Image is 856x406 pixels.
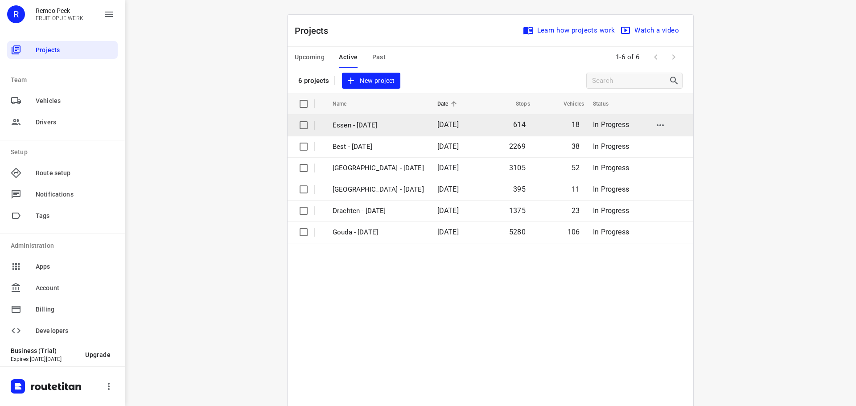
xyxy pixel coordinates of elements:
span: 23 [572,206,580,215]
span: 52 [572,164,580,172]
span: [DATE] [437,185,459,193]
button: Upgrade [78,347,118,363]
button: New project [342,73,400,89]
div: Search [669,75,682,86]
p: Drachten - Monday [333,206,424,216]
span: 11 [572,185,580,193]
span: Upgrade [85,351,111,358]
span: 18 [572,120,580,129]
span: Developers [36,326,114,336]
span: Stops [504,98,530,109]
span: 1-6 of 6 [612,48,643,67]
div: Vehicles [7,92,118,110]
span: 1375 [509,206,526,215]
span: 614 [513,120,526,129]
span: Upcoming [295,52,325,63]
span: [DATE] [437,142,459,151]
span: Notifications [36,190,114,199]
div: Drivers [7,113,118,131]
span: Previous Page [647,48,665,66]
span: 395 [513,185,526,193]
p: Business (Trial) [11,347,78,354]
span: Name [333,98,358,109]
span: Apps [36,262,114,271]
div: Account [7,279,118,297]
span: 2269 [509,142,526,151]
span: In Progress [593,164,629,172]
span: Vehicles [552,98,584,109]
span: Active [339,52,358,63]
span: [DATE] [437,228,459,236]
div: Projects [7,41,118,59]
span: Status [593,98,620,109]
span: Vehicles [36,96,114,106]
span: In Progress [593,185,629,193]
div: Billing [7,300,118,318]
span: Past [372,52,386,63]
p: Administration [11,241,118,250]
div: Notifications [7,185,118,203]
p: Projects [295,24,336,37]
div: Apps [7,258,118,275]
span: Next Page [665,48,683,66]
div: Developers [7,322,118,340]
span: In Progress [593,142,629,151]
span: 106 [568,228,580,236]
input: Search projects [592,74,669,88]
span: New project [347,75,395,86]
p: 6 projects [298,77,329,85]
span: [DATE] [437,120,459,129]
span: Projects [36,45,114,55]
span: In Progress [593,228,629,236]
div: R [7,5,25,23]
p: FRUIT OP JE WERK [36,15,83,21]
span: Date [437,98,460,109]
span: Drivers [36,118,114,127]
div: Route setup [7,164,118,182]
div: Tags [7,207,118,225]
span: Billing [36,305,114,314]
span: In Progress [593,206,629,215]
span: [DATE] [437,206,459,215]
p: Remco Peek [36,7,83,14]
p: Best - Monday [333,142,424,152]
span: 5280 [509,228,526,236]
p: Team [11,75,118,85]
p: Antwerpen - Monday [333,185,424,195]
span: 3105 [509,164,526,172]
p: Essen - [DATE] [333,120,424,131]
p: Expires [DATE][DATE] [11,356,78,362]
span: Route setup [36,168,114,178]
span: In Progress [593,120,629,129]
span: Tags [36,211,114,221]
p: Gouda - Monday [333,227,424,238]
span: Account [36,283,114,293]
span: [DATE] [437,164,459,172]
p: Zwolle - Monday [333,163,424,173]
p: Setup [11,148,118,157]
span: 38 [572,142,580,151]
